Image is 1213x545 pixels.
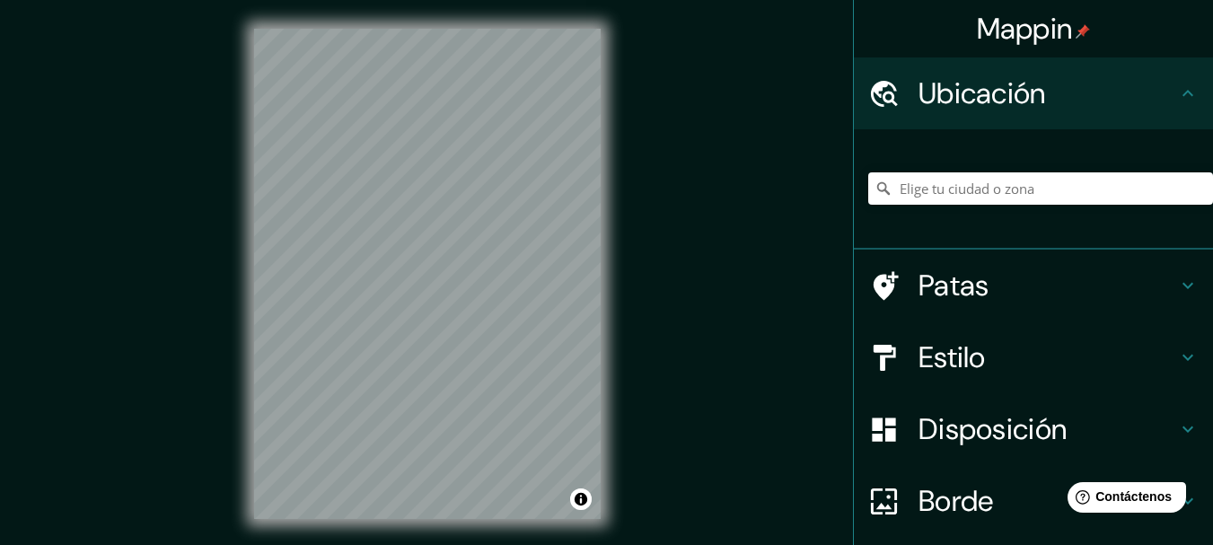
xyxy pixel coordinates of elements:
canvas: Mapa [254,29,601,519]
div: Ubicación [854,57,1213,129]
div: Borde [854,465,1213,537]
button: Activar o desactivar atribución [570,488,592,510]
img: pin-icon.png [1076,24,1090,39]
input: Elige tu ciudad o zona [868,172,1213,205]
div: Patas [854,250,1213,321]
font: Borde [919,482,994,520]
iframe: Lanzador de widgets de ayuda [1053,475,1193,525]
font: Mappin [977,10,1073,48]
div: Disposición [854,393,1213,465]
div: Estilo [854,321,1213,393]
font: Estilo [919,338,986,376]
font: Ubicación [919,75,1046,112]
font: Patas [919,267,989,304]
font: Disposición [919,410,1067,448]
